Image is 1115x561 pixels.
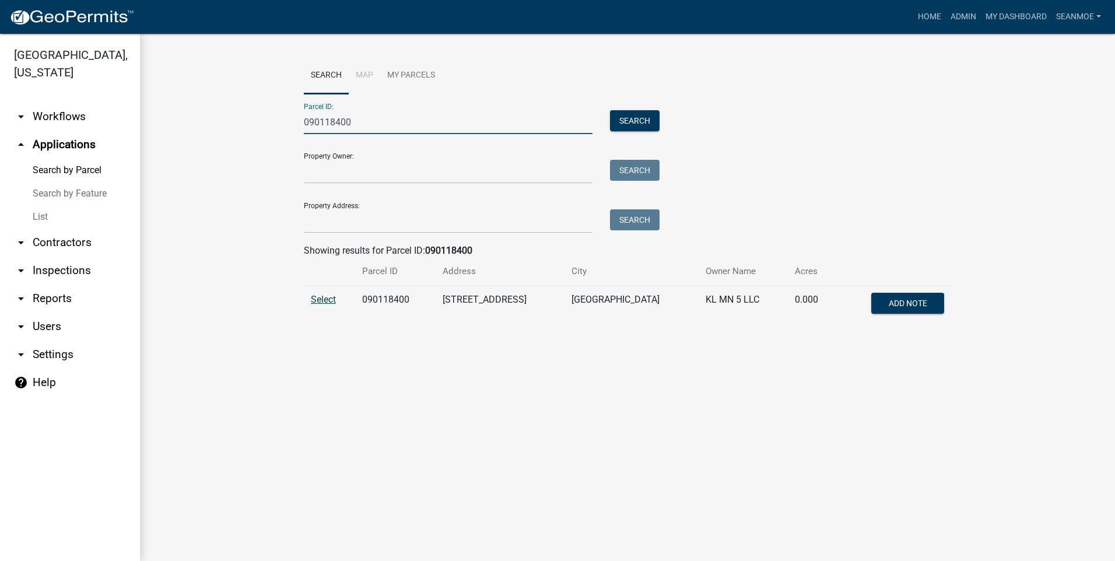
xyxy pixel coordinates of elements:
i: arrow_drop_down [14,264,28,278]
button: Search [610,110,660,131]
a: Search [304,57,349,94]
th: Address [436,258,564,285]
a: Home [913,6,946,28]
th: Parcel ID [355,258,436,285]
i: arrow_drop_down [14,292,28,306]
strong: 090118400 [425,245,472,256]
a: SeanMoe [1051,6,1106,28]
a: Admin [946,6,981,28]
div: Showing results for Parcel ID: [304,244,951,258]
button: Search [610,160,660,181]
td: KL MN 5 LLC [699,286,788,324]
span: Add Note [888,299,927,308]
i: arrow_drop_down [14,348,28,362]
td: [STREET_ADDRESS] [436,286,564,324]
td: [GEOGRAPHIC_DATA] [564,286,699,324]
a: Select [311,294,336,305]
td: 0.000 [788,286,837,324]
i: help [14,376,28,390]
i: arrow_drop_down [14,236,28,250]
button: Search [610,209,660,230]
th: Acres [788,258,837,285]
i: arrow_drop_up [14,138,28,152]
button: Add Note [871,293,944,314]
th: Owner Name [699,258,788,285]
th: City [564,258,699,285]
i: arrow_drop_down [14,320,28,334]
a: My Dashboard [981,6,1051,28]
i: arrow_drop_down [14,110,28,124]
a: My Parcels [380,57,442,94]
td: 090118400 [355,286,436,324]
